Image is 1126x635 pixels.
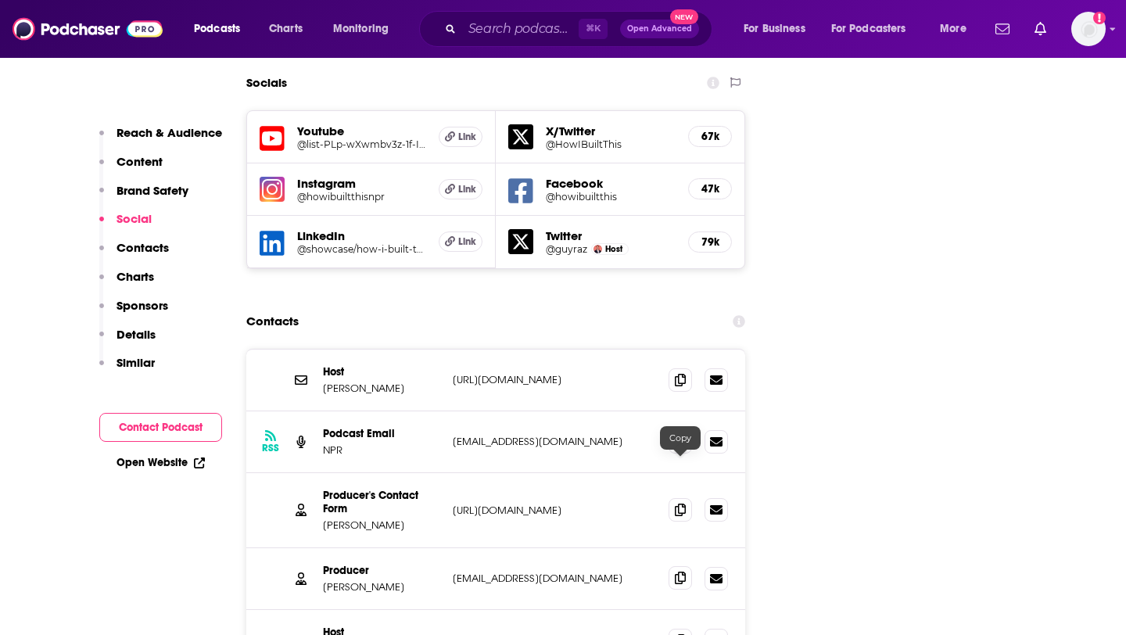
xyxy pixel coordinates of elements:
[439,179,482,199] a: Link
[117,327,156,342] p: Details
[701,235,719,249] h5: 79k
[821,16,929,41] button: open menu
[323,443,440,457] p: NPR
[246,68,287,98] h2: Socials
[458,235,476,248] span: Link
[1071,12,1106,46] button: Show profile menu
[13,14,163,44] img: Podchaser - Follow, Share and Rate Podcasts
[453,504,656,517] p: [URL][DOMAIN_NAME]
[117,240,169,255] p: Contacts
[99,125,222,154] button: Reach & Audience
[297,243,426,255] a: @showcase/how-i-built-this/
[117,269,154,284] p: Charts
[323,489,440,515] p: Producer's Contact Form
[458,183,476,196] span: Link
[323,580,440,594] p: [PERSON_NAME]
[99,298,168,327] button: Sponsors
[99,269,154,298] button: Charts
[99,355,155,384] button: Similar
[194,18,240,40] span: Podcasts
[701,182,719,196] h5: 47k
[546,124,676,138] h5: X/Twitter
[297,228,426,243] h5: LinkedIn
[297,191,426,203] a: @howibuiltthisnpr
[546,191,676,203] a: @howibuiltthis
[701,130,719,143] h5: 67k
[333,18,389,40] span: Monitoring
[99,154,163,183] button: Content
[744,18,805,40] span: For Business
[1093,12,1106,24] svg: Add a profile image
[297,138,426,150] a: @list-PLp-wXwmbv3z-1f-IDSSMABEEms7zLHPN
[670,9,698,24] span: New
[323,564,440,577] p: Producer
[99,211,152,240] button: Social
[117,298,168,313] p: Sponsors
[453,435,656,448] p: [EMAIL_ADDRESS][DOMAIN_NAME]
[117,211,152,226] p: Social
[733,16,825,41] button: open menu
[989,16,1016,42] a: Show notifications dropdown
[323,365,440,378] p: Host
[579,19,608,39] span: ⌘ K
[453,572,656,585] p: [EMAIL_ADDRESS][DOMAIN_NAME]
[660,426,701,450] div: Copy
[323,382,440,395] p: [PERSON_NAME]
[605,244,622,254] span: Host
[546,176,676,191] h5: Facebook
[99,413,222,442] button: Contact Podcast
[117,183,188,198] p: Brand Safety
[453,373,656,386] p: [URL][DOMAIN_NAME]
[546,138,676,150] a: @HowIBuiltThis
[99,183,188,212] button: Brand Safety
[439,127,482,147] a: Link
[458,131,476,143] span: Link
[117,125,222,140] p: Reach & Audience
[1071,12,1106,46] span: Logged in as james.parsons
[99,240,169,269] button: Contacts
[259,16,312,41] a: Charts
[546,228,676,243] h5: Twitter
[297,176,426,191] h5: Instagram
[323,427,440,440] p: Podcast Email
[929,16,986,41] button: open menu
[546,243,587,255] a: @guyraz
[262,442,279,454] h3: RSS
[434,11,727,47] div: Search podcasts, credits, & more...
[246,307,299,336] h2: Contacts
[117,456,205,469] a: Open Website
[620,20,699,38] button: Open AdvancedNew
[269,18,303,40] span: Charts
[593,245,602,253] img: Guy Raz
[183,16,260,41] button: open menu
[322,16,409,41] button: open menu
[940,18,966,40] span: More
[831,18,906,40] span: For Podcasters
[297,124,426,138] h5: Youtube
[323,518,440,532] p: [PERSON_NAME]
[260,177,285,202] img: iconImage
[99,327,156,356] button: Details
[1071,12,1106,46] img: User Profile
[1028,16,1052,42] a: Show notifications dropdown
[627,25,692,33] span: Open Advanced
[117,355,155,370] p: Similar
[117,154,163,169] p: Content
[462,16,579,41] input: Search podcasts, credits, & more...
[439,231,482,252] a: Link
